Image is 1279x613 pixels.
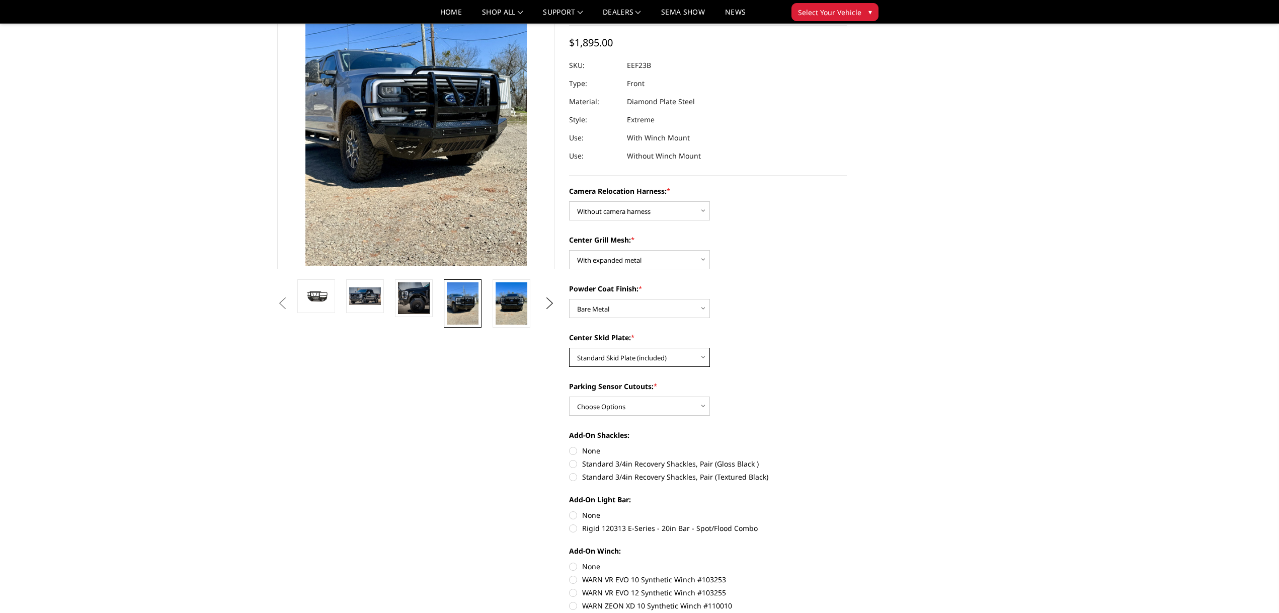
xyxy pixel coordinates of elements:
[569,36,613,49] span: $1,895.00
[569,129,619,147] dt: Use:
[627,111,655,129] dd: Extreme
[569,494,847,505] label: Add-On Light Bar:
[569,523,847,533] label: Rigid 120313 E-Series - 20in Bar - Spot/Flood Combo
[569,186,847,196] label: Camera Relocation Harness:
[569,56,619,74] dt: SKU:
[496,282,527,325] img: 2023-2026 Ford F250-350 - T2 Series - Extreme Front Bumper (receiver or winch)
[569,600,847,611] label: WARN ZEON XD 10 Synthetic Winch #110010
[627,93,695,111] dd: Diamond Plate Steel
[569,574,847,585] label: WARN VR EVO 10 Synthetic Winch #103253
[447,282,478,325] img: 2023-2026 Ford F250-350 - T2 Series - Extreme Front Bumper (receiver or winch)
[569,111,619,129] dt: Style:
[569,587,847,598] label: WARN VR EVO 12 Synthetic Winch #103255
[543,9,583,23] a: Support
[627,147,701,165] dd: Without Winch Mount
[627,56,651,74] dd: EEF23B
[398,282,430,314] img: 2023-2026 Ford F250-350 - T2 Series - Extreme Front Bumper (receiver or winch)
[798,7,861,18] span: Select Your Vehicle
[569,445,847,456] label: None
[791,3,878,21] button: Select Your Vehicle
[569,147,619,165] dt: Use:
[275,296,290,311] button: Previous
[300,287,332,305] img: 2023-2026 Ford F250-350 - T2 Series - Extreme Front Bumper (receiver or winch)
[569,472,847,482] label: Standard 3/4in Recovery Shackles, Pair (Textured Black)
[569,510,847,520] label: None
[569,458,847,469] label: Standard 3/4in Recovery Shackles, Pair (Gloss Black )
[349,287,381,304] img: 2023-2026 Ford F250-350 - T2 Series - Extreme Front Bumper (receiver or winch)
[725,9,746,23] a: News
[569,235,847,245] label: Center Grill Mesh:
[569,93,619,111] dt: Material:
[569,546,847,556] label: Add-On Winch:
[868,7,872,17] span: ▾
[569,74,619,93] dt: Type:
[569,332,847,343] label: Center Skid Plate:
[627,74,645,93] dd: Front
[542,296,557,311] button: Next
[569,381,847,392] label: Parking Sensor Cutouts:
[440,9,462,23] a: Home
[569,561,847,572] label: None
[569,430,847,440] label: Add-On Shackles:
[1229,565,1279,613] iframe: Chat Widget
[661,9,705,23] a: SEMA Show
[482,9,523,23] a: shop all
[603,9,641,23] a: Dealers
[627,129,690,147] dd: With Winch Mount
[569,283,847,294] label: Powder Coat Finish:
